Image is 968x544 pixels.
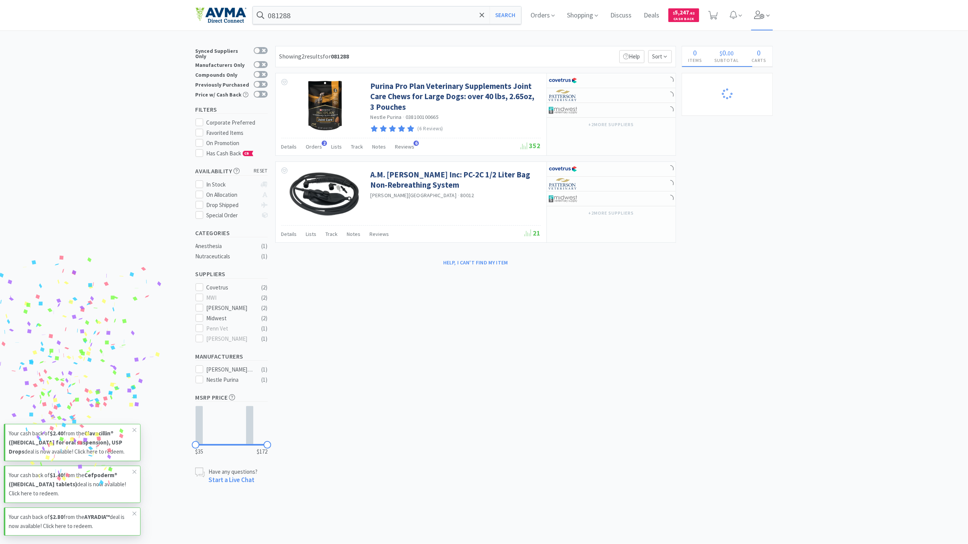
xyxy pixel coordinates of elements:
[196,242,257,251] div: Anesthesia
[196,229,268,237] h5: Categories
[196,352,268,361] h5: Manufacturers
[673,11,675,16] span: $
[262,242,268,251] div: ( 1 )
[370,231,389,237] span: Reviews
[196,447,204,456] span: $35
[460,192,474,199] span: 80012
[549,75,577,86] img: 77fca1acd8b6420a9015268ca798ef17_1.png
[371,169,539,190] a: A.M. [PERSON_NAME] Inc: PC-2C 1/2 Liter Bag Non-Rebreathing System
[209,468,258,476] p: Have any questions?
[648,50,672,63] span: Sort
[331,52,349,60] strong: 081288
[196,91,250,97] div: Price w/ Cash Back
[206,334,253,343] div: [PERSON_NAME]
[406,114,439,120] span: 038100100665
[722,48,726,57] span: 0
[262,324,268,333] div: ( 1 )
[607,12,635,19] a: Discuss
[206,190,257,199] div: On Allocation
[196,81,250,87] div: Previously Purchased
[281,231,297,237] span: Details
[373,143,386,150] span: Notes
[196,105,268,114] h5: Filters
[50,471,63,479] strong: $1.40
[458,192,459,199] span: ·
[196,167,268,176] h5: Availability
[9,429,133,456] p: Your cash back of from the deal is now available! Click here to redeem.
[84,513,110,520] strong: AYRADIA™
[254,167,268,175] span: reset
[728,49,734,57] span: 00
[757,48,761,57] span: 0
[280,52,349,62] div: Showing 2 results
[673,17,695,22] span: Cash Back
[206,283,253,292] div: Covetrus
[206,314,253,323] div: Midwest
[262,314,268,323] div: ( 2 )
[300,81,350,130] img: 1a7a6f25cfe2426b8417288a89eedc0b_392740.jpeg
[206,150,254,157] span: Has Cash Back
[281,143,297,150] span: Details
[395,143,415,150] span: Reviews
[347,231,361,237] span: Notes
[262,283,268,292] div: ( 2 )
[196,61,250,68] div: Manufacturers Only
[521,141,541,150] span: 352
[306,143,322,150] span: Orders
[584,119,637,130] button: +2more suppliers
[745,57,772,64] h4: Carts
[50,430,63,437] strong: $2.40
[196,47,250,59] div: Synced Suppliers Only
[525,229,541,237] span: 21
[196,7,246,23] img: e4e33dab9f054f5782a47901c742baa9_102.png
[414,141,419,146] span: 6
[262,334,268,343] div: ( 1 )
[371,192,457,199] a: [PERSON_NAME][GEOGRAPHIC_DATA]
[323,52,349,60] span: for
[322,141,327,146] span: 2
[708,57,745,64] h4: Subtotal
[262,304,268,313] div: ( 2 )
[549,163,577,175] img: 77fca1acd8b6420a9015268ca798ef17_1.png
[682,57,708,64] h4: Items
[549,104,577,116] img: 4dd14cff54a648ac9e977f0c5da9bc2e_5.png
[668,5,699,25] a: $5,247.62Cash Back
[206,304,253,313] div: [PERSON_NAME]
[196,270,268,278] h5: Suppliers
[206,139,268,148] div: On Promotion
[673,9,695,16] span: 5,247
[262,365,268,374] div: ( 1 )
[439,256,513,269] button: Help, I can't find my item
[209,476,255,484] a: Start a Live Chat
[9,471,133,498] p: Your cash back of from the deal is now available! Click here to redeem.
[289,169,361,219] img: 33881d0ee3df4cd28ff399fefad56af1_334438.png
[206,211,257,220] div: Special Order
[206,324,253,333] div: Penn Vet
[490,6,521,24] button: Search
[206,118,268,127] div: Corporate Preferred
[206,365,253,374] div: [PERSON_NAME][GEOGRAPHIC_DATA]
[689,11,695,16] span: . 62
[262,252,268,261] div: ( 1 )
[206,375,253,384] div: Nestle Purina
[351,143,363,150] span: Track
[708,49,745,57] div: .
[326,231,338,237] span: Track
[549,193,577,204] img: 4dd14cff54a648ac9e977f0c5da9bc2e_5.png
[257,447,268,456] span: $172
[196,393,268,402] h5: MSRP Price
[196,71,250,77] div: Compounds Only
[584,208,637,218] button: +2more suppliers
[196,252,257,261] div: Nutraceuticals
[50,513,63,520] strong: $2.80
[9,512,133,531] p: Your cash back of from the deal is now available! Click here to redeem.
[206,201,257,210] div: Drop Shipped
[306,231,317,237] span: Lists
[720,49,722,57] span: $
[549,178,577,190] img: f5e969b455434c6296c6d81ef179fa71_3.png
[371,114,402,120] a: Nestle Purina
[332,143,342,150] span: Lists
[403,114,404,120] span: ·
[9,430,122,455] strong: Clavacillin® ([MEDICAL_DATA] for oral suspension), USP Drops
[417,125,443,133] p: (6 Reviews)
